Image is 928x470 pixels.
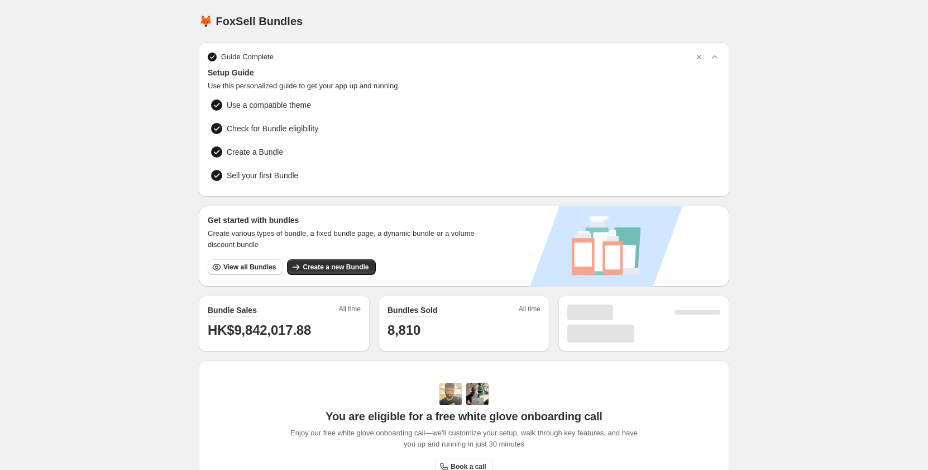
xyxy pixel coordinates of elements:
[199,15,303,28] h1: 🦊 FoxSell Bundles
[223,263,276,272] span: View all Bundles
[208,305,257,316] h2: Bundle Sales
[287,259,375,275] button: Create a new Bundle
[227,170,298,181] span: Sell your first Bundle
[208,321,361,339] h1: HK$9,842,017.88
[227,99,311,111] span: Use a compatible theme
[221,51,274,63] span: Guide Complete
[208,259,283,275] button: View all Bundles
[208,215,485,226] h3: Get started with bundles
[439,383,462,405] img: Adi
[326,410,602,423] span: You are eligible for a free white glove onboarding call
[339,305,361,317] span: All time
[227,146,283,158] span: Create a Bundle
[388,305,437,316] h2: Bundles Sold
[285,428,644,450] span: Enjoy our free white glove onboarding call—we'll customize your setup, walk through key features,...
[208,67,720,78] span: Setup Guide
[303,263,369,272] span: Create a new Bundle
[519,305,540,317] span: All time
[466,383,489,405] img: Prakhar
[208,80,720,92] span: Use this personalized guide to get your app up and running.
[388,321,540,339] h1: 8,810
[208,228,485,250] span: Create various types of bundle, a fixed bundle page, a dynamic bundle or a volume discount bundle
[227,123,318,134] span: Check for Bundle eligibility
